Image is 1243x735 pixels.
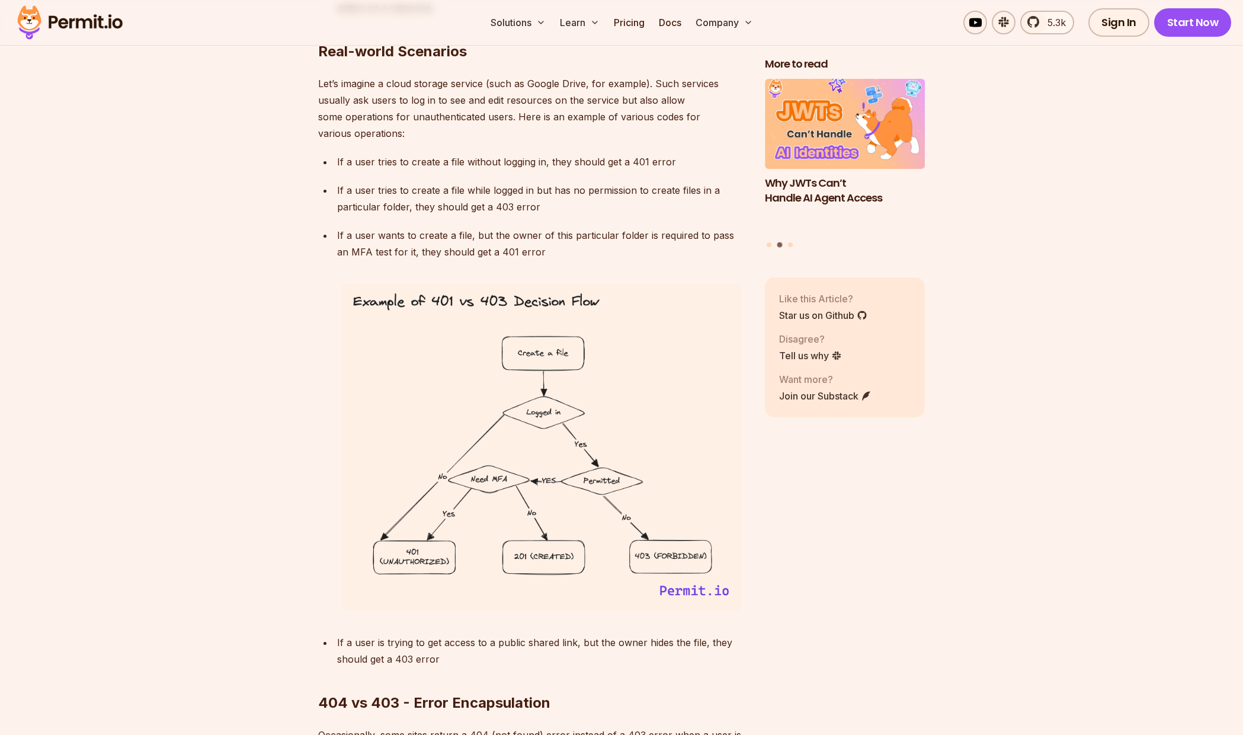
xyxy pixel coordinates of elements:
button: Learn [555,11,604,34]
a: Sign In [1088,8,1149,37]
p: Want more? [779,372,872,386]
a: Pricing [609,11,649,34]
a: Start Now [1154,8,1232,37]
button: Company [691,11,758,34]
a: Why JWTs Can’t Handle AI Agent AccessWhy JWTs Can’t Handle AI Agent Access [765,79,925,235]
img: Permit logo [12,2,128,43]
button: Solutions [486,11,550,34]
div: Posts [765,79,925,249]
p: Let’s imagine a cloud storage service (such as Google Drive, for example). Such services usually ... [318,75,746,142]
p: If a user tries to create a file without logging in, they should get a 401 error [337,154,746,170]
button: Go to slide 2 [777,242,783,247]
a: Join our Substack [779,388,872,402]
p: If a user tries to create a file while logged in but has no permission to create files in a parti... [337,182,746,215]
a: Docs [654,11,686,34]
p: If a user wants to create a file, but the owner of this particular folder is required to pass an ... [337,227,746,260]
h3: Why JWTs Can’t Handle AI Agent Access [765,175,925,205]
a: Tell us why [779,348,842,362]
img: image.png [337,279,746,615]
button: Go to slide 3 [788,242,793,247]
p: Disagree? [779,331,842,346]
p: If a user is trying to get access to a public shared link, but the owner hides the file, they sho... [337,634,746,667]
button: Go to slide 1 [767,242,771,247]
h2: More to read [765,57,925,72]
li: 2 of 3 [765,79,925,235]
p: Like this Article? [779,291,867,305]
span: 5.3k [1040,15,1066,30]
h2: 404 vs 403 - Error Encapsulation [318,646,746,712]
a: 5.3k [1020,11,1074,34]
a: Star us on Github [779,308,867,322]
img: Why JWTs Can’t Handle AI Agent Access [765,79,925,169]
